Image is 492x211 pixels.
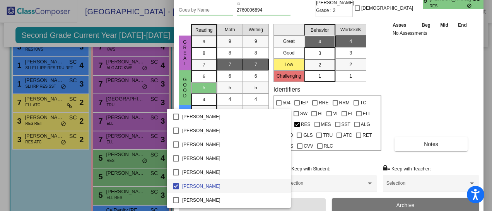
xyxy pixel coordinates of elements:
[182,165,285,179] span: [PERSON_NAME]
[182,179,285,193] span: [PERSON_NAME]
[182,138,285,151] span: [PERSON_NAME]
[182,124,285,138] span: [PERSON_NAME]
[182,193,285,207] span: [PERSON_NAME]
[182,110,285,124] span: [PERSON_NAME]
[182,151,285,165] span: [PERSON_NAME]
